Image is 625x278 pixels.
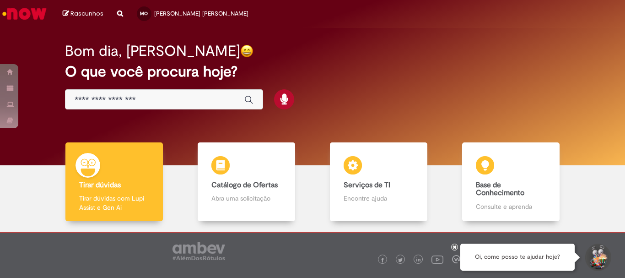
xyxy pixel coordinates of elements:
img: logo_footer_workplace.png [452,255,460,263]
button: Iniciar Conversa de Suporte [584,244,611,271]
span: [PERSON_NAME] [PERSON_NAME] [154,10,248,17]
img: logo_footer_youtube.png [431,253,443,265]
a: Tirar dúvidas Tirar dúvidas com Lupi Assist e Gen Ai [48,142,180,222]
img: logo_footer_ambev_rotulo_gray.png [172,242,225,260]
b: Catálogo de Ofertas [211,180,278,190]
img: happy-face.png [240,44,253,58]
div: Oi, como posso te ajudar hoje? [460,244,575,271]
span: MO [140,11,148,16]
b: Serviços de TI [344,180,390,190]
img: logo_footer_twitter.png [398,258,403,262]
p: Consulte e aprenda [476,202,545,211]
p: Tirar dúvidas com Lupi Assist e Gen Ai [79,194,149,212]
p: Encontre ajuda [344,194,413,203]
b: Base de Conhecimento [476,180,524,198]
a: Base de Conhecimento Consulte e aprenda [445,142,577,222]
a: Rascunhos [63,10,103,18]
img: ServiceNow [1,5,48,23]
span: Rascunhos [70,9,103,18]
h2: O que você procura hoje? [65,64,560,80]
p: Abra uma solicitação [211,194,281,203]
b: Tirar dúvidas [79,180,121,190]
a: Serviços de TI Encontre ajuda [312,142,445,222]
h2: Bom dia, [PERSON_NAME] [65,43,240,59]
img: logo_footer_linkedin.png [416,257,421,263]
img: logo_footer_facebook.png [380,258,385,262]
a: Catálogo de Ofertas Abra uma solicitação [180,142,312,222]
